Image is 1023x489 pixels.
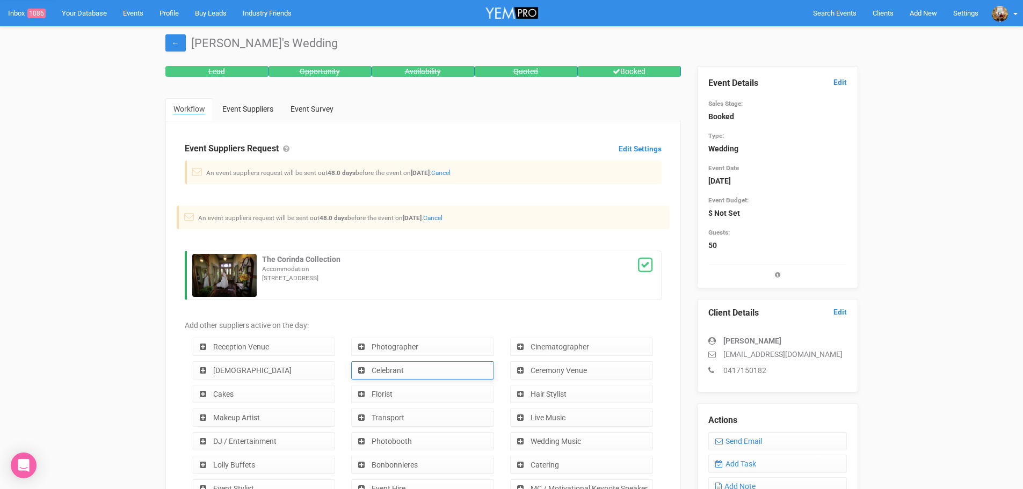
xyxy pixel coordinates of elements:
[708,100,743,107] small: Sales Stage:
[193,361,336,379] a: [DEMOGRAPHIC_DATA]
[510,361,653,379] a: Ceremony Venue
[708,414,847,427] legend: Actions
[708,177,731,185] strong: [DATE]
[708,432,847,450] a: Send Email
[351,432,494,450] a: Photobooth
[708,241,717,250] strong: 50
[193,456,336,474] a: Lolly Buffets
[708,455,847,473] a: Add Task
[423,214,442,222] a: Cancel
[708,144,738,153] strong: Wedding
[531,461,559,469] span: Catering
[351,456,494,474] a: Bonbonnieres
[708,307,847,319] legend: Client Details
[531,390,567,398] span: Hair Stylist
[262,265,634,274] div: Accommodation
[213,366,292,375] span: [DEMOGRAPHIC_DATA]
[510,385,653,403] a: Hair Stylist
[27,9,46,18] span: 1086
[351,408,494,427] a: Transport
[708,349,847,360] p: [EMAIL_ADDRESS][DOMAIN_NAME]
[372,366,404,375] span: Celebrant
[262,274,634,283] div: [STREET_ADDRESS]
[185,322,662,330] h5: Add other suppliers active on the day:
[214,98,281,120] a: Event Suppliers
[372,413,404,422] span: Transport
[372,390,393,398] span: Florist
[213,461,255,469] span: Lolly Buffets
[531,413,565,422] span: Live Music
[510,456,653,474] a: Catering
[510,408,653,427] a: Live Music
[578,66,681,77] div: Booked
[320,214,347,222] strong: 48.0 days
[708,365,847,376] p: 0417150182
[619,144,662,153] a: Edit Settings
[206,169,451,177] small: An event suppliers request will be sent out before the event on .
[411,169,430,177] strong: [DATE]
[165,37,858,50] h1: [PERSON_NAME]'s Wedding
[185,143,662,155] legend: Event Suppliers Request
[531,342,589,351] span: Cinematographer
[723,337,781,345] strong: [PERSON_NAME]
[708,229,730,236] small: Guests:
[708,112,734,121] strong: Booked
[165,34,186,52] a: ←
[708,209,740,217] strong: $ Not Set
[833,77,847,87] a: Edit
[403,214,422,222] strong: [DATE]
[351,385,494,403] a: Florist
[431,169,451,177] a: Cancel
[372,437,412,446] span: Photobooth
[351,361,494,379] a: Celebrant
[510,432,653,450] a: Wedding Music
[531,437,581,446] span: Wedding Music
[510,338,653,356] a: Cinematographer
[213,437,277,446] span: DJ / Entertainment
[165,98,213,121] a: Workflow
[269,66,372,77] div: Opportunity
[193,432,336,450] a: DJ / Entertainment
[193,338,336,356] a: Reception Venue
[11,452,37,478] div: Open Intercom Messenger
[992,6,1008,22] img: open-uri20200520-4-1r8dlr4
[813,9,857,17] span: Search Events
[873,9,894,17] span: Clients
[282,98,342,120] a: Event Survey
[193,385,336,403] a: Cakes
[833,307,847,317] a: Edit
[708,164,739,172] small: Event Date
[328,169,355,177] strong: 48.0 days
[213,342,269,351] span: Reception Venue
[372,342,418,351] span: Photographer
[910,9,937,17] span: Add New
[372,66,475,77] div: Availability
[262,255,340,264] strong: The Corinda Collection
[165,66,269,77] div: Lead
[708,132,724,140] small: Type:
[475,66,578,77] div: Quoted
[708,196,749,204] small: Event Budget:
[372,461,418,469] span: Bonbonnieres
[708,77,847,90] legend: Event Details
[531,366,587,375] span: Ceremony Venue
[193,408,336,427] a: Makeup Artist
[192,254,257,297] img: IMG_7489.JPG
[213,390,234,398] span: Cakes
[198,214,442,222] small: An event suppliers request will be sent out before the event on .
[213,413,260,422] span: Makeup Artist
[351,338,494,356] a: Photographer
